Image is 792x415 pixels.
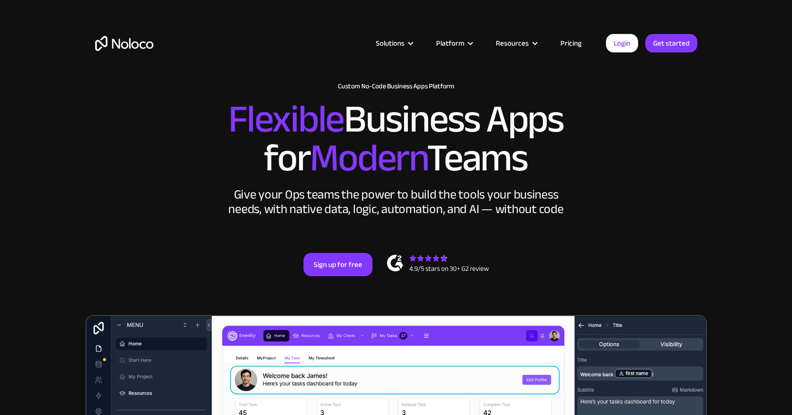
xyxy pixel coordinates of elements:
[548,37,594,50] a: Pricing
[310,122,427,194] span: Modern
[484,37,548,50] div: Resources
[95,100,697,178] h2: Business Apps for Teams
[436,37,464,50] div: Platform
[606,34,638,52] a: Login
[364,37,424,50] div: Solutions
[226,187,566,216] div: Give your Ops teams the power to build the tools your business needs, with native data, logic, au...
[228,83,344,155] span: Flexible
[645,34,697,52] a: Get started
[376,37,404,50] div: Solutions
[496,37,529,50] div: Resources
[424,37,484,50] div: Platform
[303,253,372,276] a: Sign up for free
[95,36,153,51] a: home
